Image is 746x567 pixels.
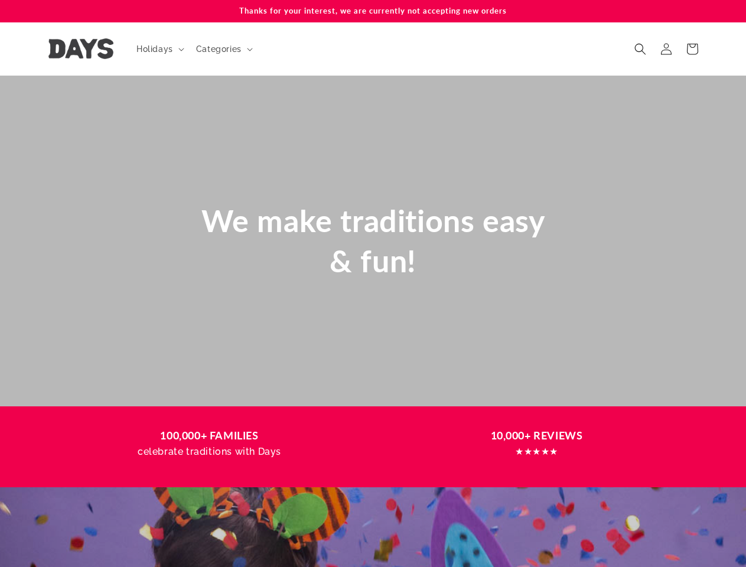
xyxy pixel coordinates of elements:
[196,44,242,54] span: Categories
[57,428,362,444] h3: 100,000+ FAMILIES
[57,444,362,461] p: celebrate traditions with Days
[129,37,189,61] summary: Holidays
[201,202,545,279] span: We make traditions easy & fun!
[48,38,113,59] img: Days United
[627,36,653,62] summary: Search
[385,428,689,444] h3: 10,000+ REVIEWS
[136,44,173,54] span: Holidays
[189,37,258,61] summary: Categories
[385,444,689,461] p: ★★★★★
